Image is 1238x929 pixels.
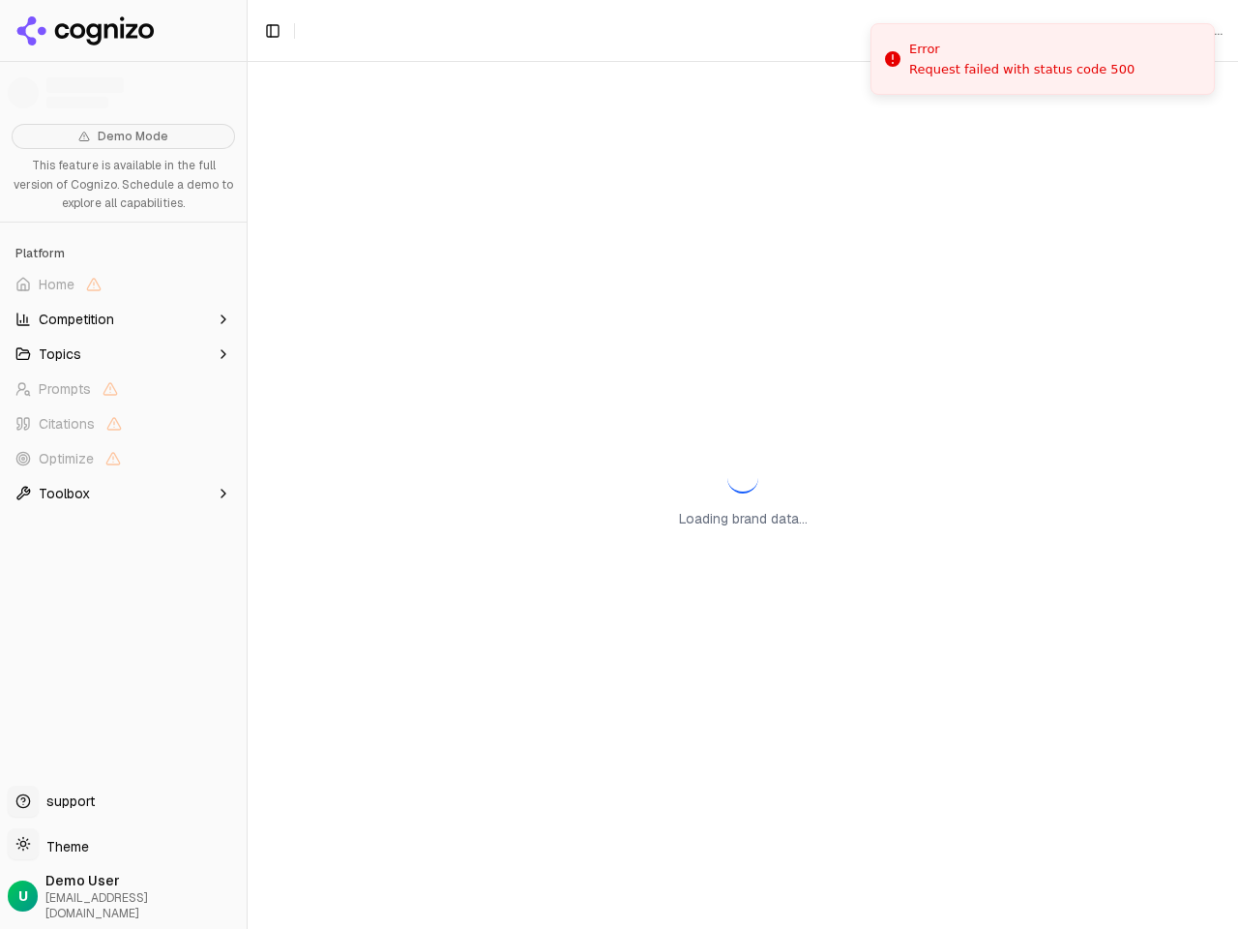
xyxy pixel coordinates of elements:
span: Demo User [45,871,239,890]
span: Topics [39,345,81,364]
button: Toolbox [8,478,239,509]
p: This feature is available in the full version of Cognizo. Schedule a demo to explore all capabili... [12,157,235,214]
span: Optimize [39,449,94,468]
div: Error [909,40,1135,59]
p: Loading brand data... [679,509,808,528]
div: Request failed with status code 500 [909,61,1135,78]
span: Demo Mode [98,129,168,144]
span: Home [39,275,74,294]
button: Competition [8,304,239,335]
button: Topics [8,339,239,370]
span: Citations [39,414,95,434]
span: Prompts [39,379,91,399]
div: Platform [8,238,239,269]
span: Competition [39,310,114,329]
span: U [18,886,28,906]
span: [EMAIL_ADDRESS][DOMAIN_NAME] [45,890,239,921]
span: Theme [39,838,89,855]
span: Toolbox [39,484,90,503]
span: support [39,792,95,811]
